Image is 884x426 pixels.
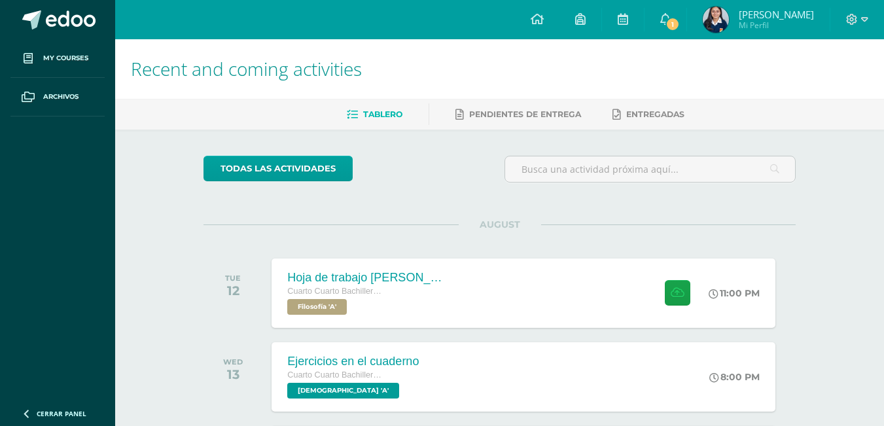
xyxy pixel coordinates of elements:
span: Evangelización 'A' [287,383,399,399]
a: Pendientes de entrega [455,104,581,125]
span: Recent and coming activities [131,56,362,81]
span: 1 [665,17,680,31]
div: Hoja de trabajo [PERSON_NAME] [287,271,444,285]
div: 11:00 PM [709,287,760,299]
a: My courses [10,39,105,78]
span: AUGUST [459,219,541,230]
div: WED [223,357,243,366]
div: TUE [225,274,241,283]
a: todas las Actividades [203,156,353,181]
a: Archivos [10,78,105,116]
span: Archivos [43,92,79,102]
span: Filosofía 'A' [287,299,347,315]
span: [PERSON_NAME] [739,8,814,21]
div: 8:00 PM [709,371,760,383]
img: 2a9e972e57122f6a79f587713fe641ef.png [703,7,729,33]
span: Cerrar panel [37,409,86,418]
a: Entregadas [612,104,684,125]
span: My courses [43,53,88,63]
div: 13 [223,366,243,382]
span: Cuarto Cuarto Bachillerato en Ciencias y Letras [287,287,385,296]
span: Entregadas [626,109,684,119]
input: Busca una actividad próxima aquí... [505,156,795,182]
div: 12 [225,283,241,298]
span: Tablero [363,109,402,119]
span: Pendientes de entrega [469,109,581,119]
div: Ejercicios en el cuaderno [287,355,419,368]
a: Tablero [347,104,402,125]
span: Mi Perfil [739,20,814,31]
span: Cuarto Cuarto Bachillerato en Ciencias y Letras [287,370,385,380]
